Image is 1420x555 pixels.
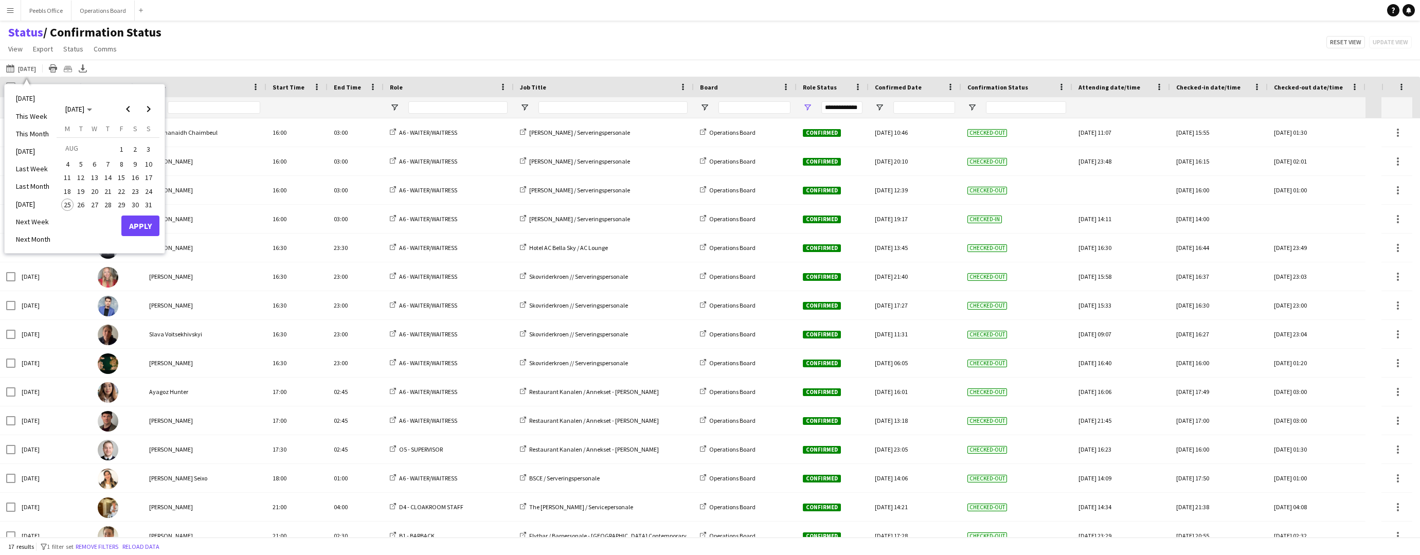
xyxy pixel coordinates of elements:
[529,244,608,252] span: Hotel AC Bella Sky / AC Lounge
[328,118,384,147] div: 03:00
[15,522,92,550] div: [DATE]
[138,99,159,119] button: Next month
[266,349,328,377] div: 16:30
[147,124,151,133] span: S
[1274,83,1343,91] span: Checked-out date/time
[803,83,837,91] span: Role Status
[399,301,457,309] span: A6 - WAITER/WAITRESS
[529,388,659,396] span: Restaurant Kanalen / Annekset - [PERSON_NAME]
[266,378,328,406] div: 17:00
[115,185,128,198] button: 22-08-2025
[10,89,57,107] li: [DATE]
[142,157,155,171] button: 10-08-2025
[142,142,155,156] span: 3
[709,503,756,511] span: Operations Board
[869,320,961,348] div: [DATE] 11:31
[718,101,790,114] input: Board Filter Input
[115,172,128,184] span: 15
[967,129,1007,137] span: Checked-out
[266,493,328,521] div: 21:00
[142,185,155,198] button: 24-08-2025
[15,262,92,291] div: [DATE]
[328,147,384,175] div: 03:00
[869,205,961,233] div: [DATE] 19:17
[98,469,118,489] img: Camila Fernades Seixo
[700,474,756,482] a: Operations Board
[967,187,1007,194] span: Checked-out
[529,215,630,223] span: [PERSON_NAME] / Serveringspersonale
[88,199,101,211] span: 27
[142,198,155,211] button: 31-08-2025
[700,503,756,511] a: Operations Board
[98,83,115,91] span: Photo
[29,42,57,56] a: Export
[61,157,74,171] button: 04-08-2025
[700,83,718,91] span: Board
[266,262,328,291] div: 16:30
[102,199,114,211] span: 28
[102,185,114,198] span: 21
[149,157,193,165] span: [PERSON_NAME]
[102,158,114,170] span: 7
[520,157,630,165] a: [PERSON_NAME] / Serveringspersonale
[266,464,328,492] div: 18:00
[142,185,155,198] span: 24
[529,330,628,338] span: Skovriderkroen // Serveringspersonale
[529,273,628,280] span: Skovriderkroen // Serveringspersonale
[115,157,128,171] button: 08-08-2025
[71,1,135,21] button: Operations Board
[700,445,756,453] a: Operations Board
[8,44,23,53] span: View
[529,532,687,540] span: Flytbar / Barpersonale - [GEOGRAPHIC_DATA] Contemporary
[869,291,961,319] div: [DATE] 17:27
[700,186,756,194] a: Operations Board
[266,320,328,348] div: 16:30
[129,185,141,198] span: 23
[128,141,141,157] button: 02-08-2025
[128,171,141,184] button: 16-08-2025
[328,176,384,204] div: 03:00
[520,359,628,367] a: Skovriderkroen // Serveringspersonale
[1326,36,1365,48] button: Reset view
[142,199,155,211] span: 31
[120,541,161,552] button: Reload data
[869,435,961,463] div: [DATE] 23:05
[399,445,443,453] span: O5 - SUPERVISOR
[520,388,659,396] a: Restaurant Kanalen / Annekset - [PERSON_NAME]
[390,129,457,136] a: A6 - WAITER/WAITRESS
[869,262,961,291] div: [DATE] 21:40
[709,301,756,309] span: Operations Board
[869,406,961,435] div: [DATE] 13:18
[709,215,756,223] span: Operations Board
[520,129,630,136] a: [PERSON_NAME] / Serveringspersonale
[1079,83,1140,91] span: Attending date/time
[129,199,141,211] span: 30
[709,417,756,424] span: Operations Board
[869,147,961,175] div: [DATE] 20:10
[520,474,600,482] a: BSCE / Serveringspersonale
[399,157,457,165] span: A6 - WAITER/WAITRESS
[106,124,110,133] span: T
[129,172,141,184] span: 16
[520,273,628,280] a: Skovriderkroen // Serveringspersonale
[98,267,118,288] img: Camilla Christiansen
[62,62,74,75] app-action-btn: Crew files as ZIP
[101,157,115,171] button: 07-08-2025
[520,301,628,309] a: Skovriderkroen // Serveringspersonale
[266,522,328,550] div: 21:00
[390,83,403,91] span: Role
[390,301,457,309] a: A6 - WAITER/WAITRESS
[65,104,84,114] span: [DATE]
[529,445,659,453] span: Restaurant Kanalen / Annekset - [PERSON_NAME]
[15,378,92,406] div: [DATE]
[142,172,155,184] span: 17
[10,195,57,213] li: [DATE]
[390,157,457,165] a: A6 - WAITER/WAITRESS
[328,291,384,319] div: 23:00
[15,320,92,348] div: [DATE]
[408,101,508,114] input: Role Filter Input
[869,464,961,492] div: [DATE] 14:06
[538,101,688,114] input: Job Title Filter Input
[8,25,43,40] a: Status
[869,522,961,550] div: [DATE] 17:28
